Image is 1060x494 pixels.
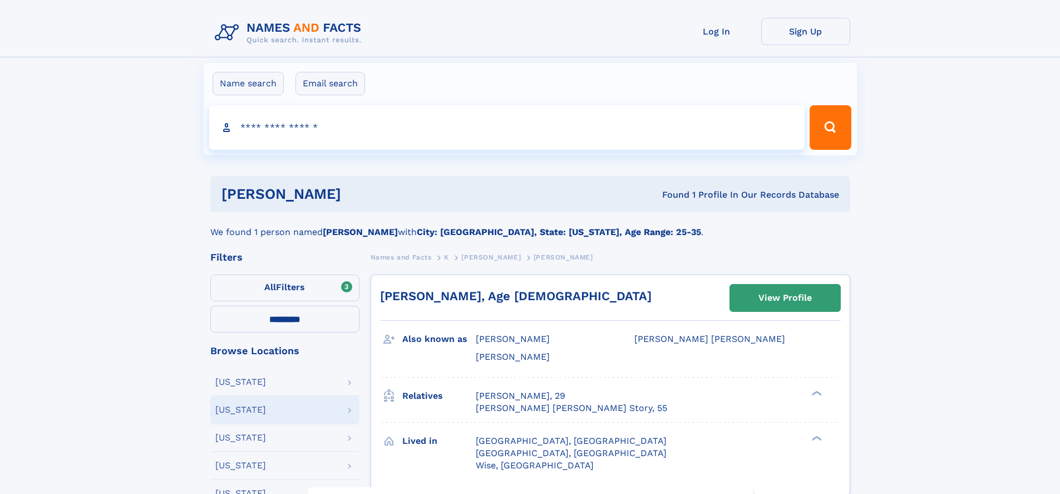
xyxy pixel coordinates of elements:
a: [PERSON_NAME] [PERSON_NAME] Story, 55 [476,402,667,414]
a: [PERSON_NAME], Age [DEMOGRAPHIC_DATA] [380,289,652,303]
div: [US_STATE] [215,461,266,470]
h3: Also known as [402,330,476,349]
a: K [444,250,449,264]
span: [PERSON_NAME] [534,253,593,261]
a: View Profile [730,285,840,311]
span: K [444,253,449,261]
div: View Profile [758,285,812,311]
div: [US_STATE] [215,378,266,387]
b: [PERSON_NAME] [323,227,398,237]
a: [PERSON_NAME] [461,250,521,264]
span: [PERSON_NAME] [461,253,521,261]
div: [US_STATE] [215,433,266,442]
span: Wise, [GEOGRAPHIC_DATA] [476,460,594,471]
span: [PERSON_NAME] [476,351,550,362]
div: ❯ [809,434,822,442]
a: Log In [672,18,761,45]
label: Email search [295,72,365,95]
a: Sign Up [761,18,850,45]
b: City: [GEOGRAPHIC_DATA], State: [US_STATE], Age Range: 25-35 [417,227,701,237]
label: Name search [213,72,284,95]
div: [US_STATE] [215,405,266,414]
span: [PERSON_NAME] [476,334,550,344]
div: Found 1 Profile In Our Records Database [501,189,839,201]
span: [GEOGRAPHIC_DATA], [GEOGRAPHIC_DATA] [476,436,667,446]
a: [PERSON_NAME], 29 [476,390,565,402]
a: Names and Facts [371,250,432,264]
div: Filters [210,252,359,262]
h3: Lived in [402,432,476,451]
button: Search Button [810,105,851,150]
span: All [264,282,276,292]
input: search input [209,105,805,150]
div: We found 1 person named with . [210,212,850,239]
img: Logo Names and Facts [210,18,371,48]
span: [GEOGRAPHIC_DATA], [GEOGRAPHIC_DATA] [476,448,667,458]
h1: [PERSON_NAME] [221,187,502,201]
span: [PERSON_NAME] [PERSON_NAME] [634,334,785,344]
div: ❯ [809,389,822,397]
label: Filters [210,275,359,301]
div: Browse Locations [210,346,359,356]
h3: Relatives [402,387,476,405]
